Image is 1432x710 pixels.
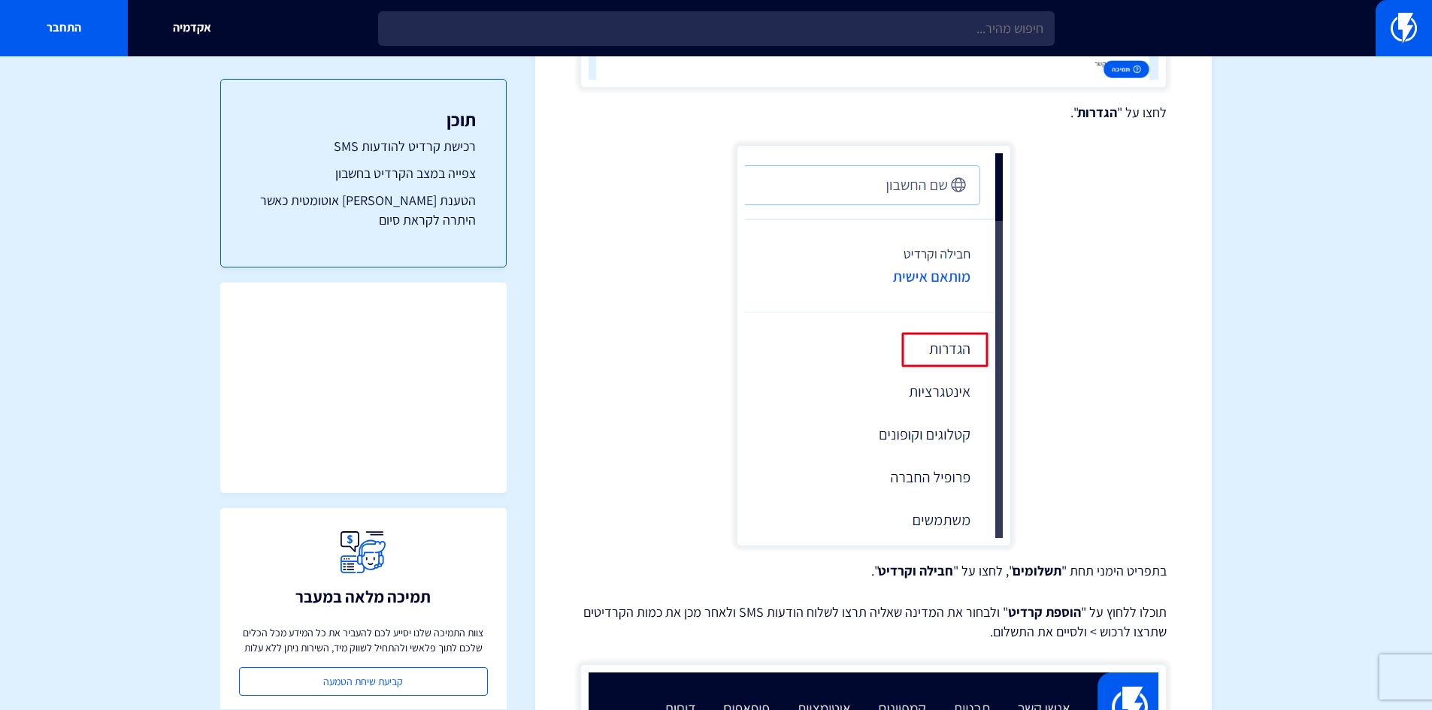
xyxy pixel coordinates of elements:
[1013,562,1061,579] strong: תשלומים
[295,588,431,606] h3: תמיכה מלאה במעבר
[580,603,1167,641] p: תוכלו ללחוץ על " " ולבחור את המדינה שאליה תרצו לשלוח הודעות SMS ולאחר מכן את כמות הקרדיטים שתרצו ...
[580,561,1167,581] p: בתפריט הימני תחת " ", לחצו על " ".
[878,562,953,579] strong: חבילה וקרדיט
[378,11,1055,46] input: חיפוש מהיר...
[251,110,476,129] h3: תוכן
[1077,104,1117,121] strong: הגדרות
[239,625,488,655] p: צוות התמיכה שלנו יסייע לכם להעביר את כל המידע מכל הכלים שלכם לתוך פלאשי ולהתחיל לשווק מיד, השירות...
[251,191,476,229] a: הטענת [PERSON_NAME] אוטומטית כאשר היתרה לקראת סיום
[251,137,476,156] a: רכישת קרדיט להודעות SMS
[239,667,488,696] a: קביעת שיחת הטמעה
[580,103,1167,122] p: לחצו על " ".
[251,164,476,183] a: צפייה במצב הקרדיט בחשבון
[1008,603,1081,621] strong: הוספת קרדיט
